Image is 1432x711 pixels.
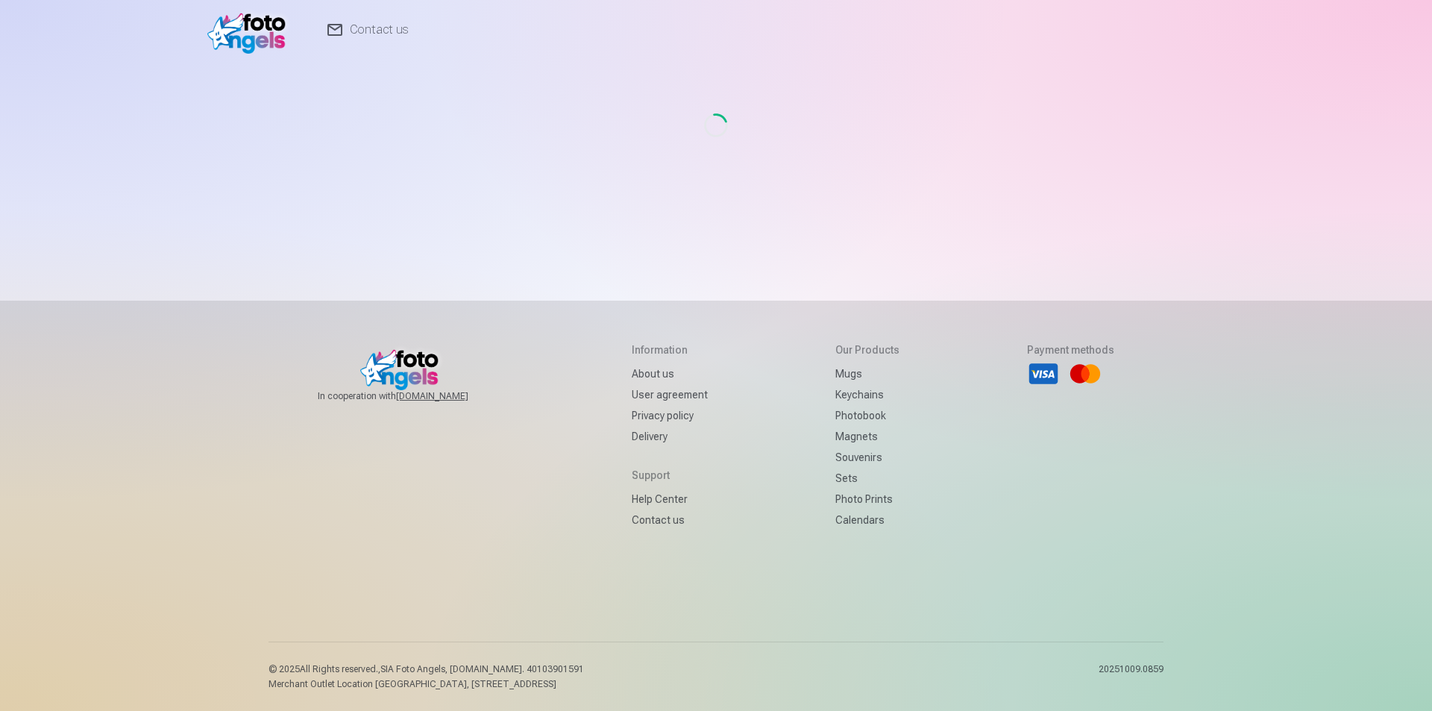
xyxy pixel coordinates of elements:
h5: Information [632,342,708,357]
a: Privacy policy [632,405,708,426]
li: Visa [1027,357,1060,390]
a: Help Center [632,489,708,510]
a: About us [632,363,708,384]
a: Souvenirs [835,447,899,468]
h5: Payment methods [1027,342,1114,357]
a: Magnets [835,426,899,447]
span: SIA Foto Angels, [DOMAIN_NAME]. 40103901591 [380,664,584,674]
span: In cooperation with [318,390,504,402]
a: User agreement [632,384,708,405]
li: Mastercard [1069,357,1102,390]
a: Keychains [835,384,899,405]
a: Calendars [835,510,899,530]
a: Photobook [835,405,899,426]
a: Photo prints [835,489,899,510]
img: /fa1 [207,6,293,54]
p: 20251009.0859 [1099,663,1163,690]
h5: Our products [835,342,899,357]
a: Sets [835,468,899,489]
p: Merchant Outlet Location [GEOGRAPHIC_DATA], [STREET_ADDRESS] [268,678,584,690]
a: [DOMAIN_NAME] [396,390,504,402]
a: Delivery [632,426,708,447]
a: Contact us [632,510,708,530]
a: Mugs [835,363,899,384]
h5: Support [632,468,708,483]
p: © 2025 All Rights reserved. , [268,663,584,675]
